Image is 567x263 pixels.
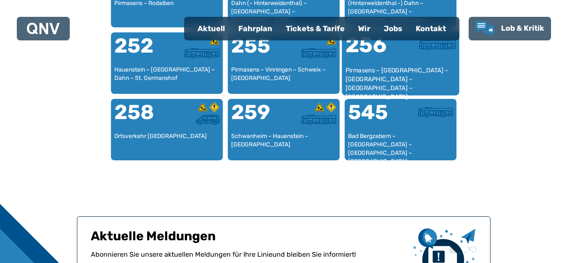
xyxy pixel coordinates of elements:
[231,132,336,157] div: Schwanheim – Hauenstein – [GEOGRAPHIC_DATA]
[377,18,409,40] a: Jobs
[345,66,456,92] div: Pirmasens – [GEOGRAPHIC_DATA] – [GEOGRAPHIC_DATA] – [GEOGRAPHIC_DATA] – [GEOGRAPHIC_DATA]
[114,132,219,157] div: Ortsverkehr [GEOGRAPHIC_DATA]
[91,228,407,250] h1: Aktuelle Meldungen
[279,18,351,40] a: Tickets & Tarife
[27,23,60,35] img: QNV Logo
[114,102,167,133] div: 258
[501,24,544,33] span: Lob & Kritik
[231,36,284,66] div: 255
[348,132,453,157] div: Bad Bergzabern – [GEOGRAPHIC_DATA] – [GEOGRAPHIC_DATA] – [GEOGRAPHIC_DATA]
[231,66,336,90] div: Pirmasens – Vinningen – Schweix – [GEOGRAPHIC_DATA]
[231,102,284,133] div: 259
[232,18,279,40] a: Fahrplan
[475,21,544,36] a: Lob & Kritik
[185,48,219,58] img: Überlandbus
[301,115,336,125] img: Überlandbus
[419,40,456,50] img: Überlandbus
[418,107,453,117] img: Überlandbus
[27,20,60,37] a: QNV Logo
[348,102,401,133] div: 545
[196,115,219,125] img: Kleinbus
[114,36,167,66] div: 252
[345,35,400,66] div: 256
[351,18,377,40] a: Wir
[301,48,336,58] img: Überlandbus
[191,18,232,40] a: Aktuell
[114,66,219,90] div: Hauenstein – [GEOGRAPHIC_DATA] – Dahn – St. Germanshof
[409,18,453,40] a: Kontakt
